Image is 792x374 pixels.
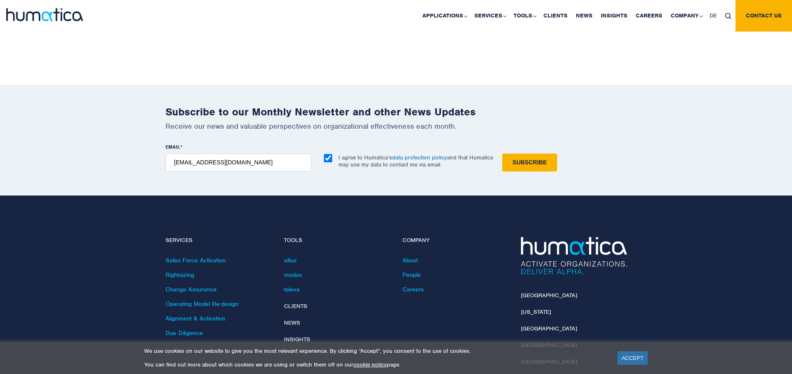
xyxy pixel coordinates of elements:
[144,361,607,368] p: You can find out more about which cookies we are using or switch them off on our page.
[521,325,577,332] a: [GEOGRAPHIC_DATA]
[165,105,627,118] h2: Subscribe to our Monthly Newsletter and other News Updates
[725,13,731,19] img: search_icon
[284,319,300,326] a: News
[284,303,307,310] a: Clients
[402,286,424,293] a: Careers
[165,329,203,337] a: Due Diligence
[521,237,627,274] img: Humatica
[165,144,180,150] span: EMAIL
[338,154,493,168] p: I agree to Humatica’s and that Humatica may use my data to contact me via email.
[402,237,508,244] h4: Company
[324,154,332,162] input: I agree to Humatica’sdata protection policyand that Humatica may use my data to contact me via em...
[710,12,717,19] span: DE
[284,271,302,279] a: modas
[284,237,390,244] h4: Tools
[284,286,300,293] a: taleva
[353,361,387,368] a: cookie policy
[502,154,557,171] input: Subscribe
[165,154,311,171] input: name@company.com
[284,257,296,264] a: altus
[165,237,271,244] h4: Services
[284,336,310,343] a: Insights
[402,257,418,264] a: About
[165,300,239,308] a: Operating Model Re-design
[6,8,83,21] img: logo
[617,351,648,365] a: ACCEPT
[392,154,447,161] a: data protection policy
[165,257,226,264] a: Sales Force Activation
[144,347,607,354] p: We use cookies on our website to give you the most relevant experience. By clicking “Accept”, you...
[402,271,421,279] a: People
[521,308,551,315] a: [US_STATE]
[165,286,217,293] a: Change Assurance
[521,292,577,299] a: [GEOGRAPHIC_DATA]
[165,122,627,131] p: Receive our news and valuable perspectives on organizational effectiveness each month.
[165,315,225,322] a: Alignment & Activation
[165,271,194,279] a: Rightsizing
